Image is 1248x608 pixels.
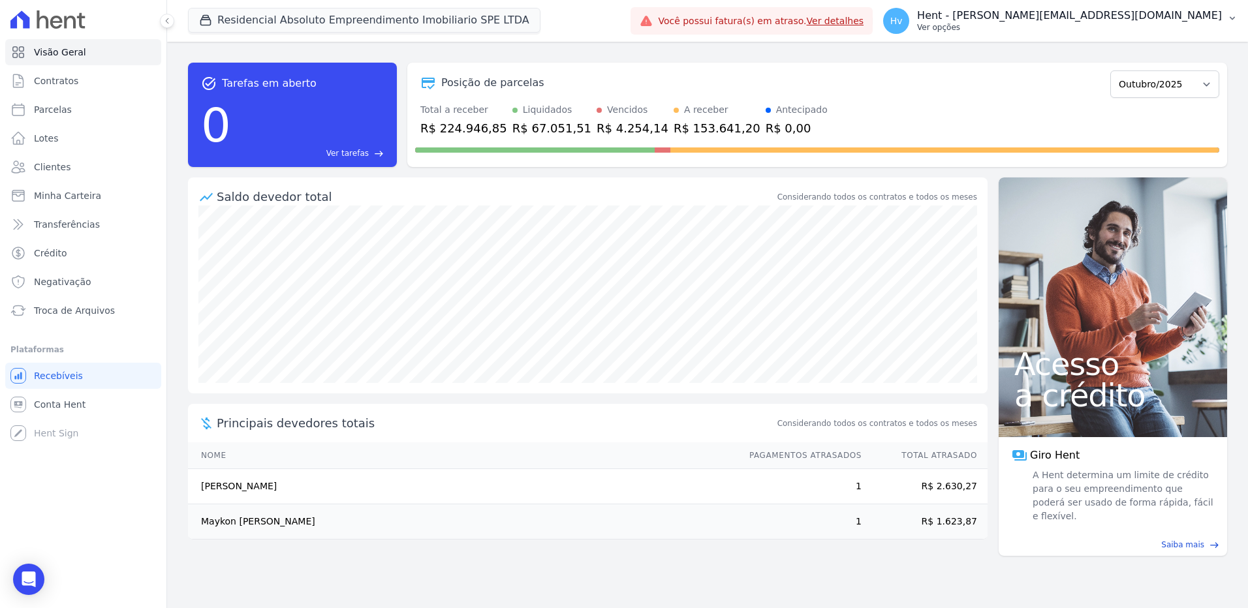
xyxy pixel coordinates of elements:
[5,183,161,209] a: Minha Carteira
[217,414,775,432] span: Principais devedores totais
[188,504,737,540] td: Maykon [PERSON_NAME]
[674,119,760,137] div: R$ 153.641,20
[34,369,83,382] span: Recebíveis
[34,247,67,260] span: Crédito
[34,218,100,231] span: Transferências
[658,14,864,28] span: Você possui fatura(s) em atraso.
[5,68,161,94] a: Contratos
[1209,540,1219,550] span: east
[34,398,86,411] span: Conta Hent
[777,418,977,429] span: Considerando todos os contratos e todos os meses
[5,240,161,266] a: Crédito
[807,16,864,26] a: Ver detalhes
[5,363,161,389] a: Recebíveis
[5,154,161,180] a: Clientes
[1161,539,1204,551] span: Saiba mais
[420,103,507,117] div: Total a receber
[34,103,72,116] span: Parcelas
[5,39,161,65] a: Visão Geral
[236,147,384,159] a: Ver tarefas east
[34,304,115,317] span: Troca de Arquivos
[34,189,101,202] span: Minha Carteira
[222,76,317,91] span: Tarefas em aberto
[862,504,988,540] td: R$ 1.623,87
[1030,448,1080,463] span: Giro Hent
[862,469,988,504] td: R$ 2.630,27
[1014,380,1211,411] span: a crédito
[1014,348,1211,380] span: Acesso
[5,97,161,123] a: Parcelas
[5,269,161,295] a: Negativação
[597,119,668,137] div: R$ 4.254,14
[737,469,862,504] td: 1
[188,442,737,469] th: Nome
[607,103,647,117] div: Vencidos
[201,91,231,159] div: 0
[34,160,70,174] span: Clientes
[512,119,591,137] div: R$ 67.051,51
[1030,468,1214,523] span: A Hent determina um limite de crédito para o seu empreendimento que poderá ser usado de forma ráp...
[34,46,86,59] span: Visão Geral
[34,74,78,87] span: Contratos
[420,119,507,137] div: R$ 224.946,85
[523,103,572,117] div: Liquidados
[188,469,737,504] td: [PERSON_NAME]
[441,75,544,91] div: Posição de parcelas
[34,132,59,145] span: Lotes
[917,9,1222,22] p: Hent - [PERSON_NAME][EMAIL_ADDRESS][DOMAIN_NAME]
[5,211,161,237] a: Transferências
[13,564,44,595] div: Open Intercom Messenger
[34,275,91,288] span: Negativação
[776,103,828,117] div: Antecipado
[374,149,384,159] span: east
[5,297,161,324] a: Troca de Arquivos
[737,442,862,469] th: Pagamentos Atrasados
[188,8,540,33] button: Residencial Absoluto Empreendimento Imobiliario SPE LTDA
[737,504,862,540] td: 1
[862,442,988,469] th: Total Atrasado
[201,76,217,91] span: task_alt
[1006,539,1219,551] a: Saiba mais east
[684,103,728,117] div: A receber
[766,119,828,137] div: R$ 0,00
[5,391,161,418] a: Conta Hent
[777,191,977,203] div: Considerando todos os contratos e todos os meses
[326,147,369,159] span: Ver tarefas
[217,188,775,205] div: Saldo devedor total
[873,3,1248,39] button: Hv Hent - [PERSON_NAME][EMAIL_ADDRESS][DOMAIN_NAME] Ver opções
[10,342,156,357] div: Plataformas
[890,16,903,25] span: Hv
[917,22,1222,33] p: Ver opções
[5,125,161,151] a: Lotes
